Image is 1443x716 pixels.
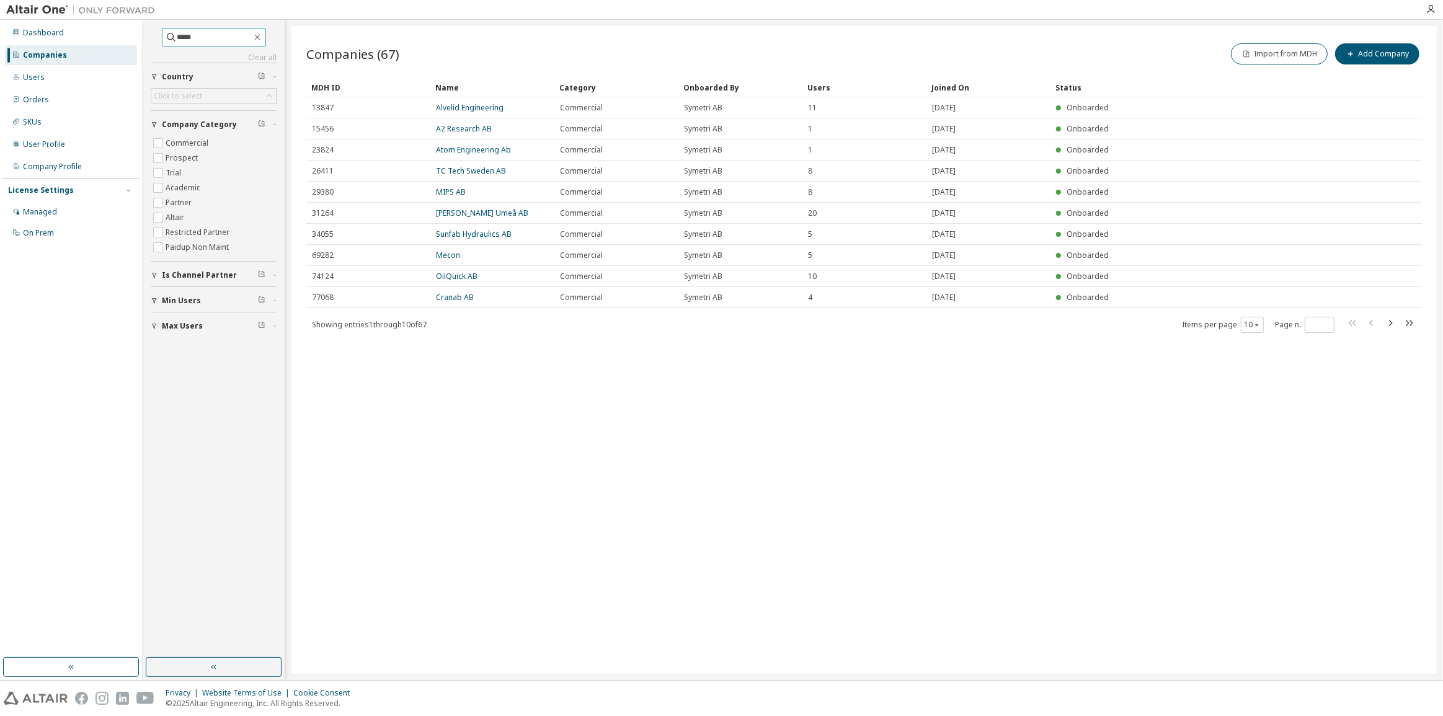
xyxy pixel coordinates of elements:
span: Symetri AB [684,250,722,260]
span: Symetri AB [684,187,722,197]
span: Symetri AB [684,293,722,303]
div: Cookie Consent [293,688,357,698]
span: 15456 [312,124,334,134]
div: Click to select [154,91,202,101]
label: Trial [166,166,184,180]
span: Onboarded [1067,187,1109,197]
span: 8 [808,187,812,197]
div: Category [559,77,673,97]
a: [PERSON_NAME] Umeå AB [436,208,528,218]
div: Joined On [931,77,1046,97]
div: On Prem [23,228,54,238]
span: Commercial [560,166,603,176]
span: Commercial [560,293,603,303]
span: Onboarded [1067,271,1109,281]
a: Sunfab Hydraulics AB [436,229,512,239]
img: altair_logo.svg [4,692,68,705]
span: [DATE] [932,166,956,176]
div: Click to select [151,89,276,104]
div: Company Profile [23,162,82,172]
span: 31264 [312,208,334,218]
div: Companies [23,50,67,60]
button: Company Category [151,111,277,138]
span: 1 [808,145,812,155]
span: Commercial [560,103,603,113]
span: 77068 [312,293,334,303]
span: 5 [808,250,812,260]
a: TC Tech Sweden AB [436,166,506,176]
span: Symetri AB [684,208,722,218]
label: Academic [166,180,203,195]
span: [DATE] [932,272,956,281]
span: Symetri AB [684,145,722,155]
span: Clear filter [258,120,265,130]
span: Commercial [560,229,603,239]
div: Website Terms of Use [202,688,293,698]
a: A2 Research AB [436,123,492,134]
div: Users [23,73,45,82]
span: 26411 [312,166,334,176]
div: Privacy [166,688,202,698]
span: [DATE] [932,208,956,218]
div: Users [807,77,921,97]
span: 29380 [312,187,334,197]
span: Clear filter [258,270,265,280]
span: Onboarded [1067,144,1109,155]
span: Symetri AB [684,166,722,176]
span: Min Users [162,296,201,306]
span: Onboarded [1067,292,1109,303]
span: Onboarded [1067,250,1109,260]
label: Commercial [166,136,211,151]
button: Import from MDH [1231,43,1328,64]
span: 74124 [312,272,334,281]
label: Prospect [166,151,200,166]
img: Altair One [6,4,161,16]
button: Min Users [151,287,277,314]
div: Managed [23,207,57,217]
label: Partner [166,195,194,210]
span: Commercial [560,272,603,281]
p: © 2025 Altair Engineering, Inc. All Rights Reserved. [166,698,357,709]
span: Is Channel Partner [162,270,237,280]
div: License Settings [8,185,74,195]
span: 13847 [312,103,334,113]
span: 10 [808,272,817,281]
span: Clear filter [258,321,265,331]
span: Company Category [162,120,237,130]
span: 5 [808,229,812,239]
span: [DATE] [932,250,956,260]
span: Onboarded [1067,229,1109,239]
span: 11 [808,103,817,113]
span: Onboarded [1067,102,1109,113]
div: User Profile [23,139,65,149]
span: 34055 [312,229,334,239]
span: Onboarded [1067,208,1109,218]
span: 4 [808,293,812,303]
div: Dashboard [23,28,64,38]
div: Orders [23,95,49,105]
span: Page n. [1275,317,1334,333]
img: facebook.svg [75,692,88,705]
span: [DATE] [932,187,956,197]
div: Name [435,77,549,97]
span: Symetri AB [684,124,722,134]
span: Clear filter [258,72,265,82]
span: Commercial [560,145,603,155]
button: Add Company [1335,43,1419,64]
span: Clear filter [258,296,265,306]
span: Onboarded [1067,166,1109,176]
span: 20 [808,208,817,218]
div: Status [1055,77,1348,97]
span: Onboarded [1067,123,1109,134]
a: Mecon [436,250,460,260]
a: Alvelid Engineering [436,102,504,113]
span: Symetri AB [684,103,722,113]
label: Restricted Partner [166,225,232,240]
span: Symetri AB [684,272,722,281]
img: linkedin.svg [116,692,129,705]
span: Country [162,72,193,82]
span: Max Users [162,321,203,331]
span: [DATE] [932,103,956,113]
span: Commercial [560,187,603,197]
a: Atom Engineering Ab [436,144,511,155]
